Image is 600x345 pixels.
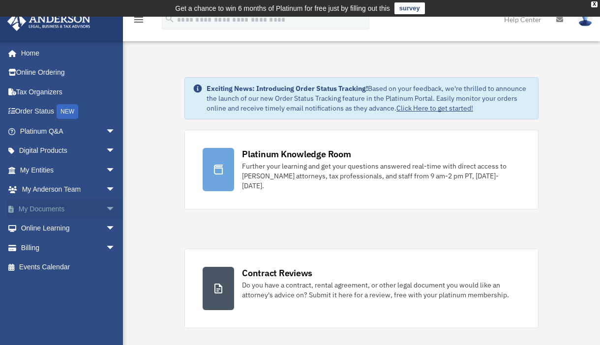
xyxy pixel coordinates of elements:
span: arrow_drop_down [106,121,125,142]
span: arrow_drop_down [106,238,125,258]
strong: Exciting News: Introducing Order Status Tracking! [207,84,368,93]
div: Further your learning and get your questions answered real-time with direct access to [PERSON_NAM... [242,161,520,191]
span: arrow_drop_down [106,141,125,161]
a: My Documentsarrow_drop_down [7,199,130,219]
a: Click Here to get started! [396,104,473,113]
a: Online Learningarrow_drop_down [7,219,130,238]
a: Online Ordering [7,63,130,83]
span: arrow_drop_down [106,180,125,200]
a: Order StatusNEW [7,102,130,122]
img: User Pic [578,12,593,27]
span: arrow_drop_down [106,160,125,180]
span: arrow_drop_down [106,199,125,219]
a: Platinum Knowledge Room Further your learning and get your questions answered real-time with dire... [184,130,539,209]
a: menu [133,17,145,26]
a: My Anderson Teamarrow_drop_down [7,180,130,200]
a: Events Calendar [7,258,130,277]
a: Billingarrow_drop_down [7,238,130,258]
a: My Entitiesarrow_drop_down [7,160,130,180]
div: Do you have a contract, rental agreement, or other legal document you would like an attorney's ad... [242,280,520,300]
a: Home [7,43,125,63]
i: search [164,13,175,24]
div: Get a chance to win 6 months of Platinum for free just by filling out this [175,2,390,14]
a: Contract Reviews Do you have a contract, rental agreement, or other legal document you would like... [184,249,539,328]
img: Anderson Advisors Platinum Portal [4,12,93,31]
div: Platinum Knowledge Room [242,148,351,160]
div: Contract Reviews [242,267,312,279]
a: Digital Productsarrow_drop_down [7,141,130,161]
div: Based on your feedback, we're thrilled to announce the launch of our new Order Status Tracking fe... [207,84,530,113]
a: survey [394,2,425,14]
span: arrow_drop_down [106,219,125,239]
a: Tax Organizers [7,82,130,102]
a: Platinum Q&Aarrow_drop_down [7,121,130,141]
div: NEW [57,104,78,119]
div: close [591,1,598,7]
i: menu [133,14,145,26]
